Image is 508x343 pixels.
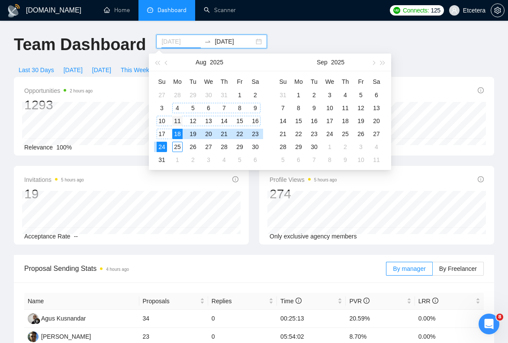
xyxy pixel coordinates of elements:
div: 29 [188,90,198,100]
div: 2 [309,90,319,100]
td: 0.00% [415,310,484,328]
div: 10 [325,103,335,113]
th: Sa [248,75,263,89]
span: 100% [56,144,72,151]
td: 2025-09-16 [306,114,322,127]
img: gigradar-bm.png [34,318,40,324]
div: 11 [340,103,350,113]
td: 2025-08-30 [248,140,263,153]
div: 8 [235,103,245,113]
td: 2025-08-18 [170,127,185,140]
td: 34 [139,310,208,328]
span: dashboard [147,7,153,13]
td: 2025-08-25 [170,140,185,153]
div: 1 [293,90,304,100]
span: [DATE] [92,65,111,75]
div: 16 [250,116,260,126]
td: 2025-08-11 [170,114,185,127]
td: 2025-08-31 [275,89,291,102]
div: 27 [371,129,382,139]
span: Connects: [403,6,429,15]
span: info-circle [432,298,438,304]
td: 2025-08-07 [216,102,232,114]
input: End date [215,37,254,46]
a: searchScanner [204,6,236,14]
div: 26 [188,142,198,152]
td: 2025-08-20 [201,127,216,140]
td: 2025-10-06 [291,153,306,166]
td: 2025-10-01 [322,140,338,153]
span: LRR [418,298,438,305]
div: 31 [278,90,288,100]
div: 15 [235,116,245,126]
td: 2025-08-08 [232,102,248,114]
td: 2025-08-05 [185,102,201,114]
td: 2025-10-02 [338,140,353,153]
span: info-circle [232,176,238,182]
td: 2025-08-12 [185,114,201,127]
button: Last 30 Days [14,63,59,77]
div: [PERSON_NAME] [41,332,91,341]
button: Sep [317,54,328,71]
th: Fr [232,75,248,89]
span: user [451,7,457,13]
div: 9 [309,103,319,113]
td: 2025-09-05 [353,89,369,102]
td: 2025-08-01 [232,89,248,102]
div: 10 [356,155,366,165]
td: 2025-09-06 [248,153,263,166]
td: 2025-10-07 [306,153,322,166]
td: 2025-08-24 [154,140,170,153]
td: 2025-09-19 [353,114,369,127]
td: 2025-09-11 [338,102,353,114]
td: 2025-08-23 [248,127,263,140]
div: 8 [293,103,304,113]
div: 28 [219,142,229,152]
div: 19 [188,129,198,139]
td: 2025-08-17 [154,127,170,140]
div: 12 [188,116,198,126]
td: 2025-07-31 [216,89,232,102]
div: 31 [219,90,229,100]
td: 2025-09-30 [306,140,322,153]
td: 2025-07-30 [201,89,216,102]
th: Tu [185,75,201,89]
td: 2025-09-09 [306,102,322,114]
td: 20.59% [346,310,415,328]
div: 17 [157,129,167,139]
div: 4 [371,142,382,152]
span: Replies [212,296,267,306]
div: 7 [278,103,288,113]
span: Last 30 Days [19,65,54,75]
td: 2025-08-09 [248,102,263,114]
span: 125 [431,6,440,15]
td: 2025-09-10 [322,102,338,114]
td: 2025-08-22 [232,127,248,140]
div: 1 [172,155,183,165]
div: 27 [157,90,167,100]
div: 9 [340,155,350,165]
td: 2025-08-26 [185,140,201,153]
td: 2025-09-03 [201,153,216,166]
div: 11 [371,155,382,165]
div: 6 [250,155,260,165]
td: 2025-09-06 [369,89,384,102]
div: 14 [219,116,229,126]
div: 2 [188,155,198,165]
th: Replies [208,293,277,310]
th: Su [154,75,170,89]
td: 00:25:13 [277,310,346,328]
span: Invitations [24,175,84,185]
div: 13 [371,103,382,113]
span: -- [74,233,78,240]
button: 2025 [331,54,344,71]
td: 2025-08-03 [154,102,170,114]
time: 2 hours ago [70,89,93,93]
div: 6 [203,103,214,113]
div: 3 [356,142,366,152]
span: setting [491,7,504,14]
span: 8 [496,314,503,321]
td: 2025-09-14 [275,114,291,127]
a: setting [491,7,505,14]
div: 30 [309,142,319,152]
